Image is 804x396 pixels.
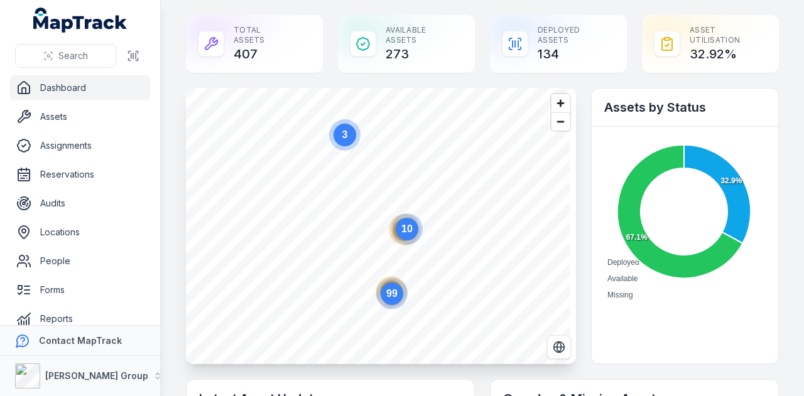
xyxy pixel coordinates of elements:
[604,99,766,116] h2: Assets by Status
[551,112,570,131] button: Zoom out
[58,50,88,62] span: Search
[10,220,150,245] a: Locations
[607,258,639,267] span: Deployed
[10,249,150,274] a: People
[10,75,150,100] a: Dashboard
[15,44,116,68] button: Search
[186,88,570,364] canvas: Map
[10,306,150,331] a: Reports
[342,129,348,140] text: 3
[33,8,128,33] a: MapTrack
[551,94,570,112] button: Zoom in
[10,191,150,216] a: Audits
[10,133,150,158] a: Assignments
[547,335,571,359] button: Switch to Satellite View
[386,288,398,299] text: 99
[45,370,148,381] strong: [PERSON_NAME] Group
[401,223,413,234] text: 10
[10,104,150,129] a: Assets
[10,162,150,187] a: Reservations
[607,274,638,283] span: Available
[39,335,122,346] strong: Contact MapTrack
[607,291,633,299] span: Missing
[10,277,150,302] a: Forms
